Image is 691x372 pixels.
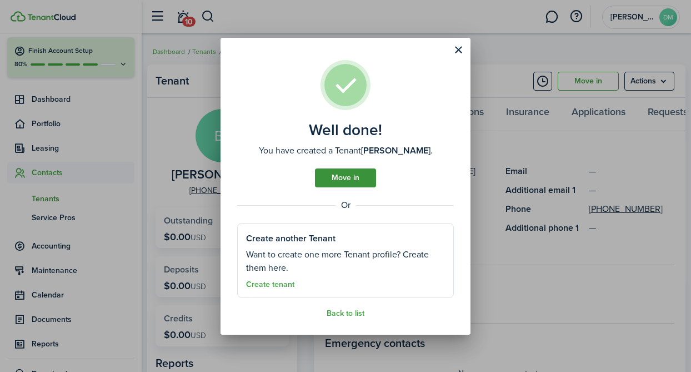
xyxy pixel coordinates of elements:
[327,309,364,318] a: Back to list
[449,41,468,59] button: Close modal
[315,168,376,187] a: Move in
[246,280,294,289] a: Create tenant
[246,248,445,275] well-done-section-description: Want to create one more Tenant profile? Create them here.
[237,199,454,212] well-done-separator: Or
[361,144,430,157] b: [PERSON_NAME]
[259,144,433,157] well-done-description: You have created a Tenant .
[246,232,336,245] well-done-section-title: Create another Tenant
[309,121,382,139] well-done-title: Well done!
